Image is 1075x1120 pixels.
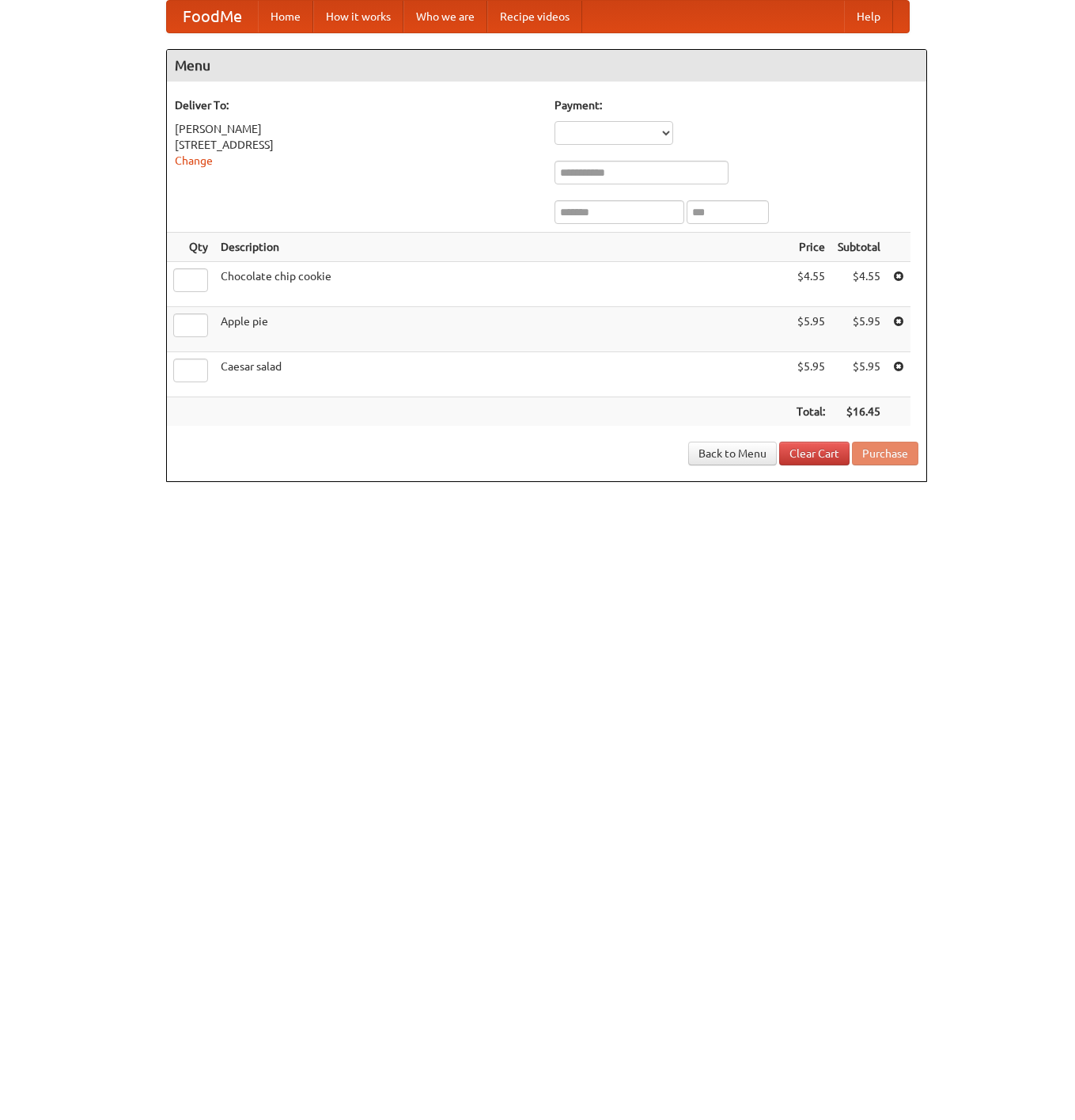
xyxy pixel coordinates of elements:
[779,442,850,465] a: Clear Cart
[831,233,887,262] th: Subtotal
[214,352,790,397] td: Caesar salad
[831,307,887,352] td: $5.95
[175,154,213,167] a: Change
[555,97,918,113] h5: Payment:
[175,97,539,113] h5: Deliver To:
[313,1,403,32] a: How it works
[258,1,313,32] a: Home
[790,262,831,307] td: $4.55
[831,352,887,397] td: $5.95
[214,307,790,352] td: Apple pie
[790,352,831,397] td: $5.95
[844,1,893,32] a: Help
[214,233,790,262] th: Description
[167,50,926,82] h4: Menu
[831,262,887,307] td: $4.55
[175,137,539,153] div: [STREET_ADDRESS]
[790,307,831,352] td: $5.95
[831,397,887,427] th: $16.45
[688,442,777,465] a: Back to Menu
[167,233,214,262] th: Qty
[487,1,582,32] a: Recipe videos
[175,121,539,137] div: [PERSON_NAME]
[214,262,790,307] td: Chocolate chip cookie
[790,233,831,262] th: Price
[167,1,258,32] a: FoodMe
[852,442,918,465] button: Purchase
[403,1,487,32] a: Who we are
[790,397,831,427] th: Total:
